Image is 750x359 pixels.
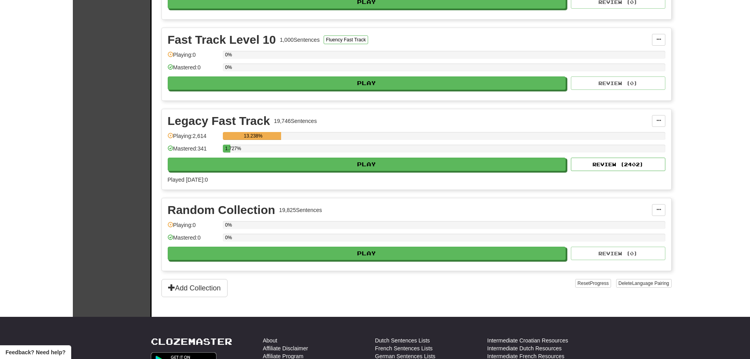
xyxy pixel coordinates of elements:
[168,132,219,145] div: Playing: 2,614
[168,221,219,234] div: Playing: 0
[324,35,368,44] button: Fluency Fast Track
[487,344,562,352] a: Intermediate Dutch Resources
[616,279,672,288] button: DeleteLanguage Pairing
[280,36,320,44] div: 1,000 Sentences
[151,337,232,346] a: Clozemaster
[263,337,278,344] a: About
[571,158,665,171] button: Review (2402)
[279,206,322,214] div: 19,825 Sentences
[274,117,317,125] div: 19,746 Sentences
[168,204,275,216] div: Random Collection
[225,132,281,140] div: 13.238%
[168,247,566,260] button: Play
[571,247,665,260] button: Review (0)
[571,76,665,90] button: Review (0)
[590,281,609,286] span: Progress
[487,337,568,344] a: Intermediate Croatian Resources
[263,344,308,352] a: Affiliate Disclaimer
[168,115,270,127] div: Legacy Fast Track
[168,145,219,158] div: Mastered: 341
[168,51,219,64] div: Playing: 0
[168,158,566,171] button: Play
[6,348,65,356] span: Open feedback widget
[225,145,230,153] div: 1.727%
[161,279,228,297] button: Add Collection
[168,177,208,183] span: Played [DATE]: 0
[168,76,566,90] button: Play
[632,281,669,286] span: Language Pairing
[168,234,219,247] div: Mastered: 0
[375,337,430,344] a: Dutch Sentences Lists
[375,344,433,352] a: French Sentences Lists
[575,279,611,288] button: ResetProgress
[168,63,219,76] div: Mastered: 0
[168,34,276,46] div: Fast Track Level 10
